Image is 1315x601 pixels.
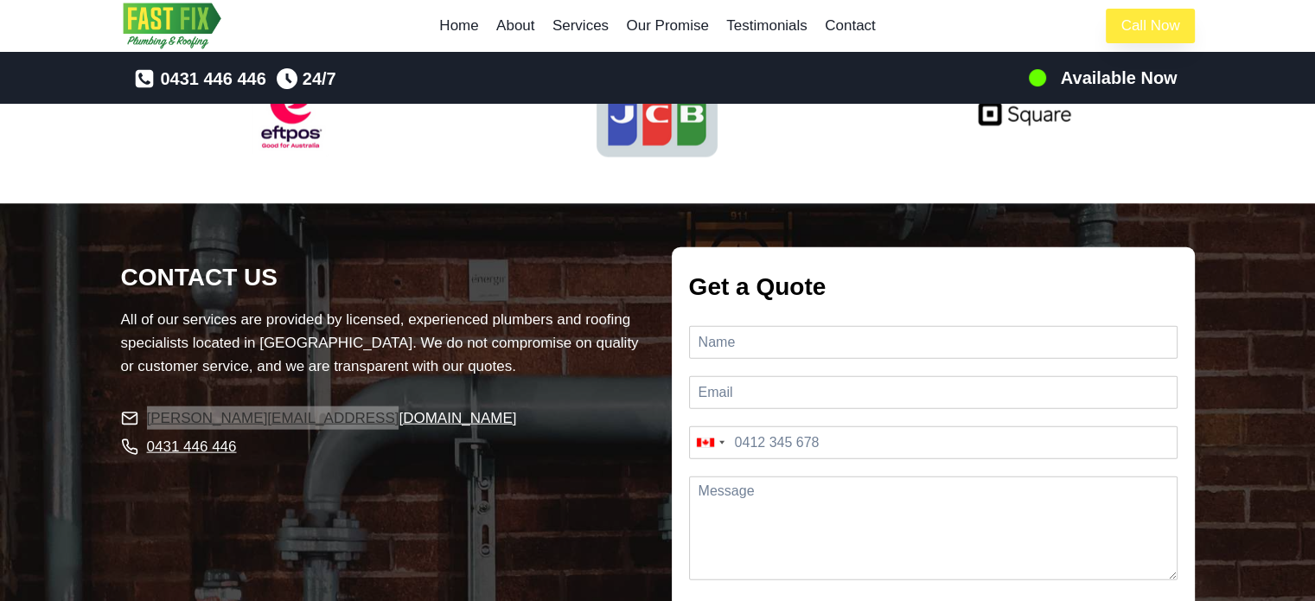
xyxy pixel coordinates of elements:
[1061,65,1178,91] h5: Available Now
[689,326,1178,359] input: Name
[718,5,816,47] a: Testimonials
[160,65,265,93] span: 0431 446 446
[689,426,1178,459] input: Phone
[121,308,644,379] p: All of our services are provided by licensed, experienced plumbers and roofing specialists locate...
[690,427,730,458] button: Selected country
[431,5,488,47] a: Home
[617,5,718,47] a: Our Promise
[544,5,618,47] a: Services
[121,259,644,296] h2: CONTACT US
[1106,9,1194,44] a: Call Now
[431,5,884,47] nav: Primary Navigation
[689,269,1178,305] h2: Get a Quote
[147,435,237,458] a: 0431 446 446
[134,65,265,93] a: 0431 446 446
[689,376,1178,409] input: Email
[121,406,517,431] a: [PERSON_NAME][EMAIL_ADDRESS][DOMAIN_NAME]
[816,5,884,47] a: Contact
[1027,67,1048,88] img: 100-percents.png
[303,65,336,93] span: 24/7
[147,406,517,430] span: [PERSON_NAME][EMAIL_ADDRESS][DOMAIN_NAME]
[488,5,544,47] a: About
